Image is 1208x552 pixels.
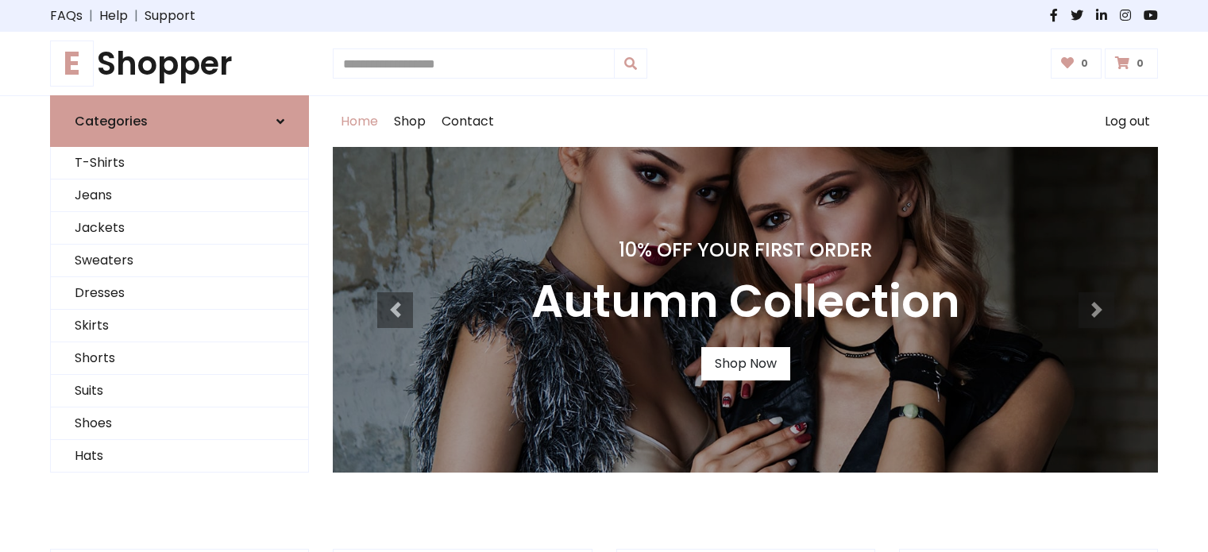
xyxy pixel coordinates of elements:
a: T-Shirts [51,147,308,179]
a: EShopper [50,44,309,83]
h4: 10% Off Your First Order [531,239,960,262]
span: | [83,6,99,25]
a: Sweaters [51,245,308,277]
a: Shoes [51,407,308,440]
a: Jeans [51,179,308,212]
a: 0 [1051,48,1102,79]
a: Categories [50,95,309,147]
a: Shorts [51,342,308,375]
a: Support [145,6,195,25]
a: 0 [1105,48,1158,79]
h3: Autumn Collection [531,275,960,328]
a: Contact [434,96,502,147]
a: Dresses [51,277,308,310]
span: | [128,6,145,25]
a: Shop [386,96,434,147]
h6: Categories [75,114,148,129]
a: Jackets [51,212,308,245]
span: 0 [1133,56,1148,71]
a: Help [99,6,128,25]
span: E [50,41,94,87]
h1: Shopper [50,44,309,83]
a: Skirts [51,310,308,342]
a: Home [333,96,386,147]
a: Hats [51,440,308,473]
span: 0 [1077,56,1092,71]
a: Shop Now [701,347,790,380]
a: Log out [1097,96,1158,147]
a: FAQs [50,6,83,25]
a: Suits [51,375,308,407]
